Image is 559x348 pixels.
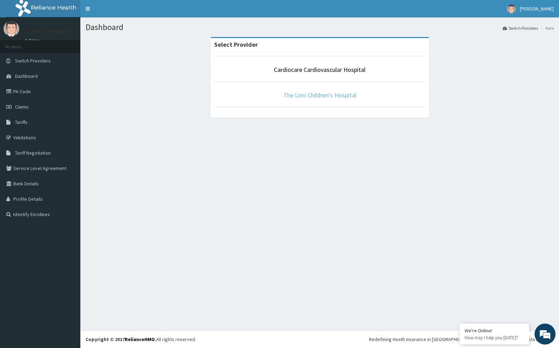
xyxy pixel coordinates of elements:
[15,150,51,156] span: Tariff Negotiation
[465,327,524,334] div: We're Online!
[503,25,538,31] a: Switch Providers
[15,73,38,79] span: Dashboard
[283,91,356,99] a: The Limi Children's Hospital
[86,336,156,342] strong: Copyright © 2017 .
[465,335,524,341] p: How may I help you today?
[3,21,19,37] img: User Image
[15,58,51,64] span: Switch Providers
[507,5,516,13] img: User Image
[15,104,29,110] span: Claims
[125,336,155,342] a: RelianceHMO
[369,336,554,343] div: Redefining Heath Insurance in [GEOGRAPHIC_DATA] using Telemedicine and Data Science!
[520,6,554,12] span: [PERSON_NAME]
[214,40,258,49] strong: Select Provider
[274,66,365,74] a: Cardiocare Cardiovascular Hospital
[24,38,41,43] a: Online
[539,25,554,31] li: Here
[80,330,559,348] footer: All rights reserved.
[15,119,28,125] span: Tariffs
[86,23,554,32] h1: Dashboard
[24,28,71,35] p: CLAIMS MANAGER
